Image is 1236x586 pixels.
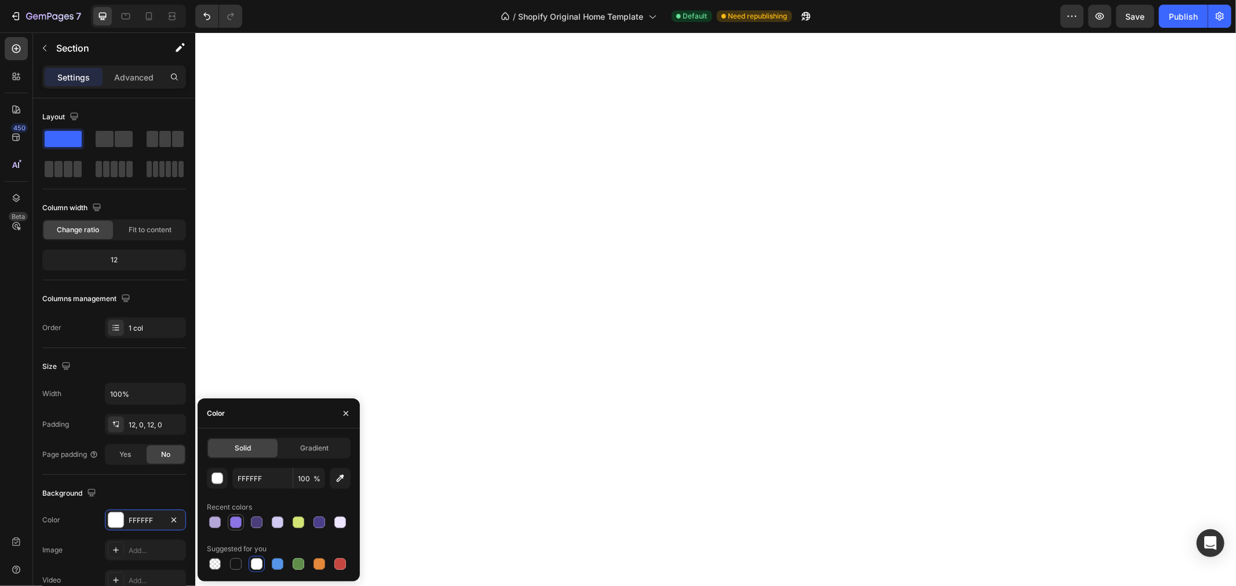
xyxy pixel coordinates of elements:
[1126,12,1145,21] span: Save
[5,5,86,28] button: 7
[300,443,329,453] span: Gradient
[195,32,1236,586] iframe: Design area
[1116,5,1154,28] button: Save
[129,420,183,430] div: 12, 0, 12, 0
[42,515,60,525] div: Color
[42,389,61,399] div: Width
[195,5,242,28] div: Undo/Redo
[129,323,183,334] div: 1 col
[45,252,184,268] div: 12
[11,123,28,133] div: 450
[728,11,787,21] span: Need republishing
[161,449,170,460] span: No
[42,449,99,460] div: Page padding
[42,545,63,555] div: Image
[42,200,104,216] div: Column width
[119,449,131,460] span: Yes
[9,212,28,221] div: Beta
[1197,529,1224,557] div: Open Intercom Messenger
[235,443,251,453] span: Solid
[57,225,100,235] span: Change ratio
[57,71,90,83] p: Settings
[513,10,516,23] span: /
[42,109,81,125] div: Layout
[76,9,81,23] p: 7
[207,544,267,554] div: Suggested for you
[313,474,320,484] span: %
[1159,5,1208,28] button: Publish
[114,71,154,83] p: Advanced
[129,545,183,556] div: Add...
[129,225,172,235] span: Fit to content
[683,11,708,21] span: Default
[105,383,185,404] input: Auto
[519,10,644,23] span: Shopify Original Home Template
[56,41,151,55] p: Section
[129,515,162,526] div: FFFFFF
[42,291,133,307] div: Columns management
[207,502,252,512] div: Recent colors
[42,323,61,333] div: Order
[207,408,225,419] div: Color
[129,576,183,586] div: Add...
[232,468,293,489] input: Eg: FFFFFF
[42,359,73,375] div: Size
[1169,10,1198,23] div: Publish
[42,419,69,430] div: Padding
[42,575,61,585] div: Video
[42,486,99,501] div: Background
